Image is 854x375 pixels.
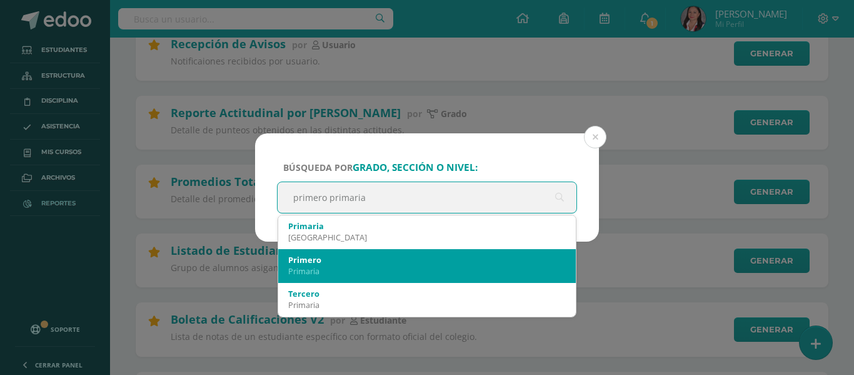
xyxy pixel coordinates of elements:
[278,182,576,213] input: ej. Primero primaria, etc.
[288,232,566,243] div: [GEOGRAPHIC_DATA]
[288,288,566,299] div: Tercero
[353,161,478,174] strong: grado, sección o nivel:
[288,254,566,265] div: Primero
[288,220,566,232] div: Primaria
[584,126,606,148] button: Close (Esc)
[288,299,566,311] div: Primaria
[288,265,566,277] div: Primaria
[283,162,478,173] span: Búsqueda por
